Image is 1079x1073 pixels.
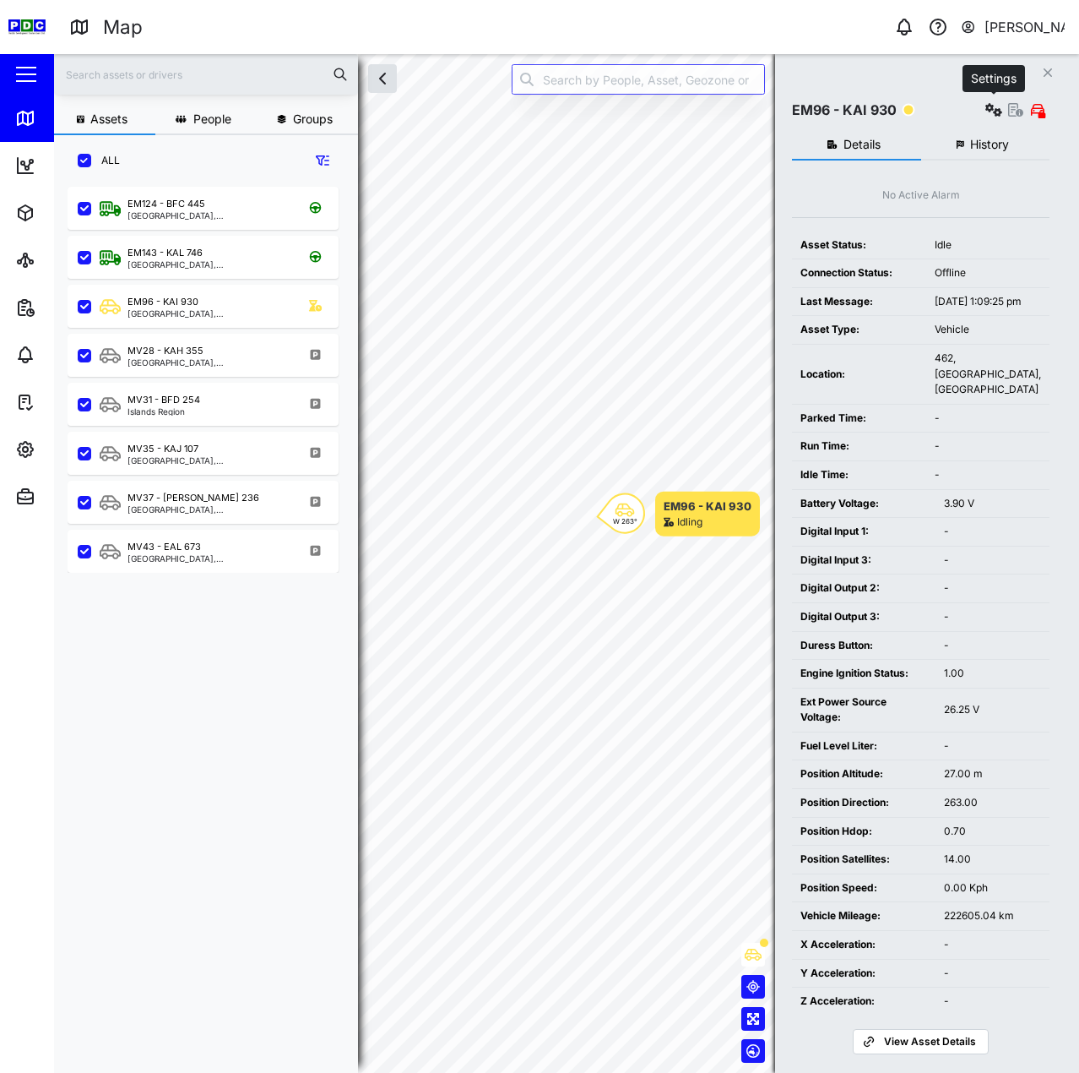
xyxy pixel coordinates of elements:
div: [GEOGRAPHIC_DATA], [GEOGRAPHIC_DATA] [127,309,289,318]
div: Parked Time: [800,411,918,427]
div: 263.00 [944,795,1041,811]
div: 27.00 m [944,766,1041,782]
div: Z Acceleration: [800,994,927,1010]
div: Position Direction: [800,795,927,811]
div: Map [103,13,143,42]
span: People [193,113,231,125]
div: EM96 - KAI 930 [664,498,751,515]
div: [GEOGRAPHIC_DATA], [GEOGRAPHIC_DATA] [127,358,289,367]
div: Admin [44,487,94,506]
div: Assets [44,204,96,222]
div: X Acceleration: [800,937,927,953]
div: Asset Type: [800,322,918,338]
div: EM96 - KAI 930 [792,100,897,121]
div: Vehicle [935,322,1041,338]
div: Last Message: [800,294,918,310]
label: ALL [91,154,120,167]
div: Location: [800,367,918,383]
div: - [944,994,1041,1010]
div: Offline [935,265,1041,281]
div: [GEOGRAPHIC_DATA], [GEOGRAPHIC_DATA] [127,554,289,563]
a: View Asset Details [853,1029,988,1054]
div: 462, [GEOGRAPHIC_DATA], [GEOGRAPHIC_DATA] [935,351,1041,398]
div: 14.00 [944,852,1041,868]
div: Vehicle Mileage: [800,908,927,924]
div: Engine Ignition Status: [800,666,927,682]
div: Run Time: [800,438,918,455]
div: Settings [44,440,104,459]
div: Connection Status: [800,265,918,281]
div: Dashboard [44,156,120,175]
div: W 263° [613,518,637,525]
img: Main Logo [8,8,46,46]
div: Idling [677,515,702,531]
input: Search assets or drivers [64,62,348,87]
input: Search by People, Asset, Geozone or Place [512,64,765,95]
div: MV35 - KAJ 107 [127,442,198,456]
div: No Active Alarm [882,188,960,204]
div: Digital Output 3: [800,609,927,625]
div: MV28 - KAH 355 [127,344,203,358]
div: Ext Power Source Voltage: [800,694,927,726]
div: - [944,738,1041,754]
button: [PERSON_NAME] [960,15,1065,39]
div: - [944,524,1041,540]
div: - [944,966,1041,982]
div: Y Acceleration: [800,966,927,982]
div: 0.00 Kph [944,880,1041,896]
div: Position Speed: [800,880,927,896]
div: EM96 - KAI 930 [127,295,198,309]
div: Islands Region [127,407,200,416]
div: Tasks [44,393,90,411]
div: 1.00 [944,666,1041,682]
div: [DATE] 1:09:25 pm [935,294,1041,310]
span: Groups [293,113,333,125]
div: Map [44,109,82,128]
div: - [944,638,1041,654]
div: Reports [44,298,101,317]
div: - [944,553,1041,569]
div: [GEOGRAPHIC_DATA], [GEOGRAPHIC_DATA] [127,456,289,465]
div: Idle [935,237,1041,253]
div: Map marker [605,492,760,536]
span: Assets [90,113,127,125]
div: Idle Time: [800,467,918,483]
div: - [935,411,1041,427]
div: Position Satellites: [800,852,927,868]
div: Battery Voltage: [800,496,927,512]
canvas: Map [54,54,1079,1073]
div: Digital Input 1: [800,524,927,540]
div: Asset Status: [800,237,918,253]
div: [GEOGRAPHIC_DATA], [GEOGRAPHIC_DATA] [127,505,289,514]
div: [PERSON_NAME] [984,17,1065,38]
span: View Asset Details [884,1030,976,1054]
div: Fuel Level Liter: [800,738,927,754]
div: [GEOGRAPHIC_DATA], [GEOGRAPHIC_DATA] [127,260,289,269]
div: Digital Input 3: [800,553,927,569]
div: 3.90 V [944,496,1041,512]
div: Duress Button: [800,638,927,654]
div: Alarms [44,346,96,364]
div: grid [68,181,357,1059]
div: Position Hdop: [800,824,927,840]
div: 26.25 V [944,702,1041,718]
div: Position Altitude: [800,766,927,782]
span: Details [843,139,881,150]
div: - [935,438,1041,455]
div: MV31 - BFD 254 [127,393,200,407]
div: MV37 - [PERSON_NAME] 236 [127,491,259,505]
span: History [970,139,1009,150]
div: Sites [44,251,84,270]
div: Digital Output 2: [800,580,927,596]
div: EM143 - KAL 746 [127,246,203,260]
div: [GEOGRAPHIC_DATA], [GEOGRAPHIC_DATA] [127,211,289,220]
div: - [944,937,1041,953]
div: - [935,467,1041,483]
div: - [944,609,1041,625]
div: EM124 - BFC 445 [127,197,205,211]
div: MV43 - EAL 673 [127,540,201,554]
div: 222605.04 km [944,908,1041,924]
div: 0.70 [944,824,1041,840]
div: - [944,580,1041,596]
